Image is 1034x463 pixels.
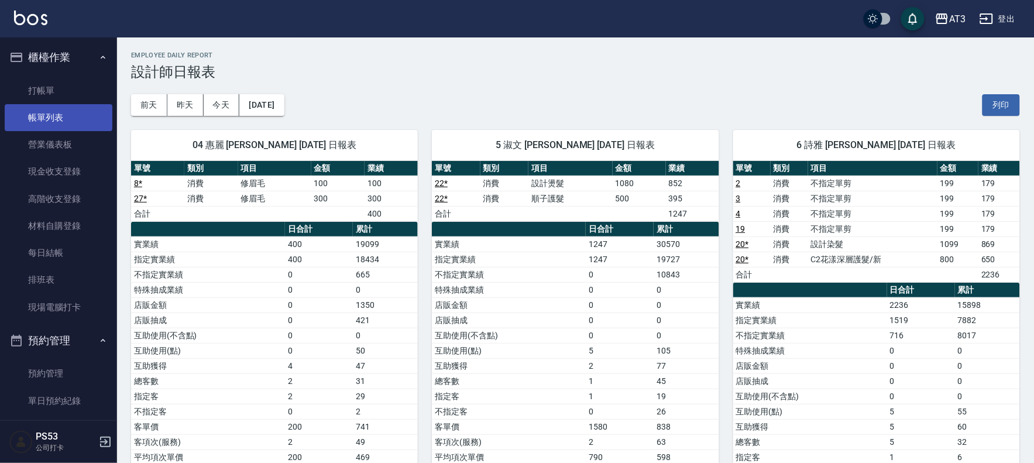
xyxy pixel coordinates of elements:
th: 類別 [184,161,238,176]
td: 5 [887,434,955,450]
td: 0 [654,313,719,328]
a: 4 [736,209,741,218]
td: 設計染髮 [808,236,937,252]
td: 2 [285,434,353,450]
th: 項目 [808,161,937,176]
td: 0 [285,313,353,328]
table: a dense table [131,161,418,222]
td: 8017 [955,328,1020,343]
button: 櫃檯作業 [5,42,112,73]
td: 2 [285,389,353,404]
button: save [901,7,925,30]
td: 77 [654,358,719,373]
th: 業績 [666,161,719,176]
td: 消費 [771,206,808,221]
td: 0 [586,267,654,282]
td: 0 [285,267,353,282]
td: 合計 [131,206,184,221]
td: 30570 [654,236,719,252]
td: 互助獲得 [131,358,285,373]
td: 500 [613,191,666,206]
td: 設計燙髮 [528,176,612,191]
td: 19 [654,389,719,404]
button: 前天 [131,94,167,116]
button: 列印 [983,94,1020,116]
td: 修眉毛 [238,191,311,206]
th: 單號 [733,161,771,176]
td: 店販抽成 [432,313,586,328]
td: 互助使用(點) [131,343,285,358]
p: 公司打卡 [36,443,95,453]
td: 300 [311,191,365,206]
td: 消費 [184,176,238,191]
button: [DATE] [239,94,284,116]
td: 指定客 [131,389,285,404]
td: 總客數 [432,373,586,389]
td: 消費 [771,236,808,252]
a: 每日結帳 [5,239,112,266]
th: 單號 [432,161,480,176]
td: 0 [285,297,353,313]
td: 0 [887,389,955,404]
td: 1 [586,373,654,389]
td: 179 [978,206,1020,221]
td: 不指定單剪 [808,191,937,206]
td: 179 [978,176,1020,191]
td: 1247 [666,206,719,221]
td: 互助使用(點) [432,343,586,358]
button: 今天 [204,94,240,116]
a: 現場電腦打卡 [5,294,112,321]
td: 店販金額 [733,358,887,373]
td: 店販金額 [131,297,285,313]
span: 5 淑文 [PERSON_NAME] [DATE] 日報表 [446,139,705,151]
td: 消費 [771,221,808,236]
td: 0 [955,373,1020,389]
img: Person [9,430,33,454]
td: 179 [978,191,1020,206]
td: 400 [285,236,353,252]
a: 2 [736,179,741,188]
td: 1 [586,389,654,404]
td: 店販抽成 [733,373,887,389]
td: 特殊抽成業績 [733,343,887,358]
td: 665 [353,267,418,282]
td: 7882 [955,313,1020,328]
td: 店販金額 [432,297,586,313]
td: 順子護髮 [528,191,612,206]
td: 45 [654,373,719,389]
td: 5 [887,419,955,434]
h3: 設計師日報表 [131,64,1020,80]
th: 累計 [654,222,719,237]
td: 741 [353,419,418,434]
td: 2 [586,434,654,450]
a: 預約管理 [5,360,112,387]
button: 預約管理 [5,325,112,356]
th: 單號 [131,161,184,176]
td: 互助使用(不含點) [131,328,285,343]
td: 消費 [184,191,238,206]
td: 不指定單剪 [808,176,937,191]
td: 5 [887,404,955,419]
td: 不指定客 [432,404,586,419]
th: 金額 [937,161,979,176]
td: 客單價 [432,419,586,434]
td: 1099 [937,236,979,252]
td: 400 [285,252,353,267]
td: 60 [955,419,1020,434]
td: 2236 [887,297,955,313]
td: 不指定實業績 [733,328,887,343]
td: 2 [285,373,353,389]
td: 199 [937,221,979,236]
td: 不指定單剪 [808,221,937,236]
span: 6 詩雅 [PERSON_NAME] [DATE] 日報表 [747,139,1006,151]
td: 1247 [586,252,654,267]
td: 1580 [586,419,654,434]
td: 店販抽成 [131,313,285,328]
td: 15898 [955,297,1020,313]
a: 營業儀表板 [5,131,112,158]
td: 實業績 [432,236,586,252]
td: 0 [285,328,353,343]
a: 帳單列表 [5,104,112,131]
th: 累計 [955,283,1020,298]
th: 項目 [238,161,311,176]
